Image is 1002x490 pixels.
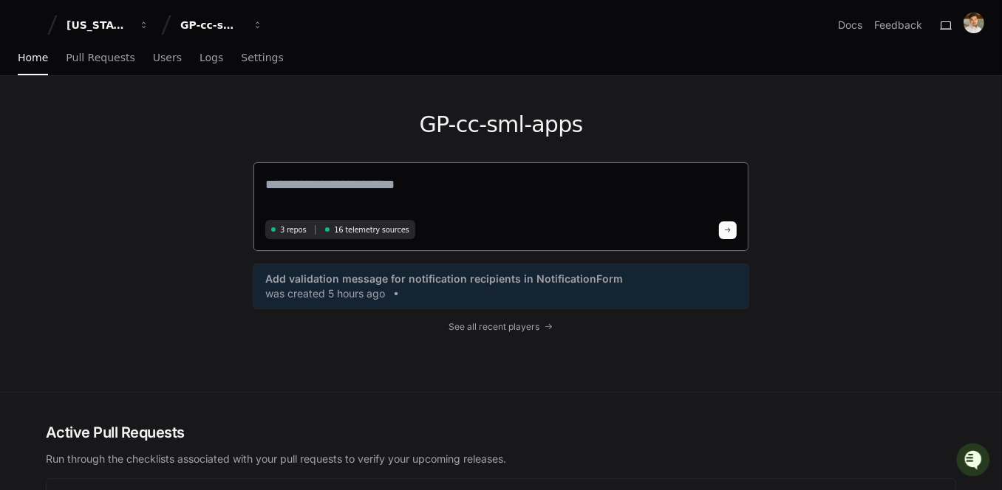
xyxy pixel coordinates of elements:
[18,53,48,62] span: Home
[955,441,995,481] iframe: Open customer support
[46,452,956,466] p: Run through the checklists associated with your pull requests to verify your upcoming releases.
[838,18,862,32] a: Docs
[180,18,244,32] div: GP-cc-sml-apps
[241,41,283,75] a: Settings
[449,321,540,333] span: See all recent players
[200,53,223,62] span: Logs
[334,224,409,235] span: 16 telemetry sources
[265,272,737,301] a: Add validation message for notification recipients in NotificationFormwas created 5 hours ago
[67,18,130,32] div: [US_STATE] Pacific
[280,224,307,235] span: 3 repos
[50,125,187,137] div: We're available if you need us!
[104,154,179,166] a: Powered byPylon
[174,12,269,38] button: GP-cc-sml-apps
[66,53,134,62] span: Pull Requests
[265,272,623,286] span: Add validation message for notification recipients in NotificationForm
[61,12,155,38] button: [US_STATE] Pacific
[153,41,182,75] a: Users
[241,53,283,62] span: Settings
[15,15,44,44] img: PlayerZero
[153,53,182,62] span: Users
[251,114,269,132] button: Start new chat
[15,59,269,83] div: Welcome
[265,286,385,301] span: was created 5 hours ago
[964,13,984,33] img: avatar
[15,110,41,137] img: 1756235613930-3d25f9e4-fa56-45dd-b3ad-e072dfbd1548
[253,321,749,333] a: See all recent players
[50,110,242,125] div: Start new chat
[66,41,134,75] a: Pull Requests
[46,422,956,443] h2: Active Pull Requests
[874,18,922,32] button: Feedback
[200,41,223,75] a: Logs
[147,155,179,166] span: Pylon
[253,111,749,138] h1: GP-cc-sml-apps
[18,41,48,75] a: Home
